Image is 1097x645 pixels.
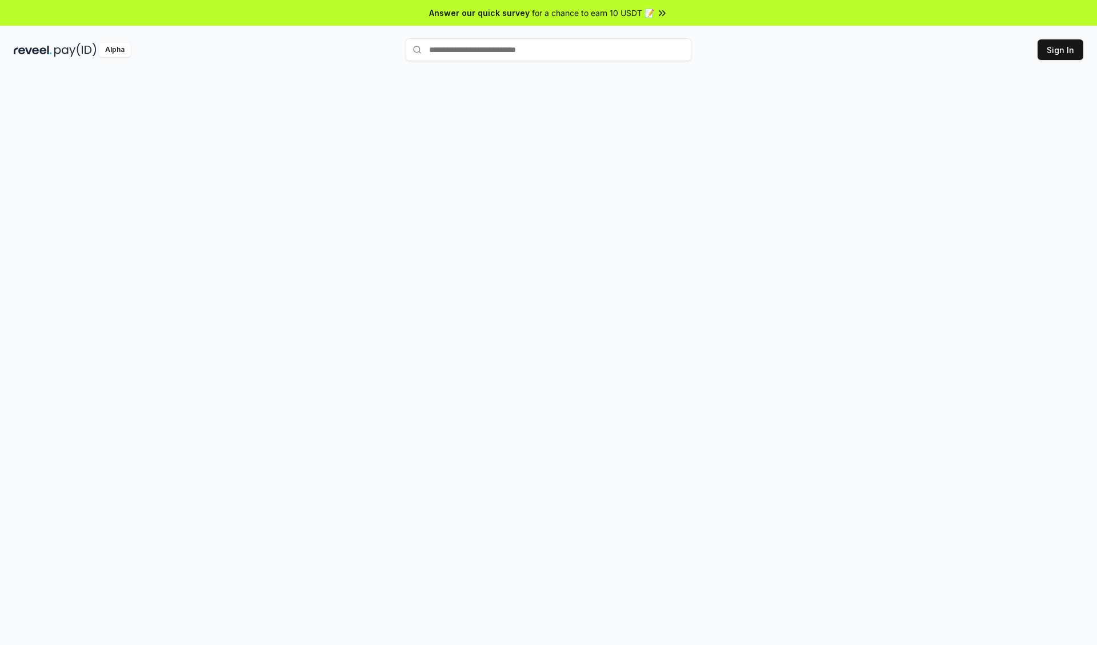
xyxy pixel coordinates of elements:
span: for a chance to earn 10 USDT 📝 [532,7,654,19]
button: Sign In [1038,39,1083,60]
div: Alpha [99,43,131,57]
img: pay_id [54,43,97,57]
span: Answer our quick survey [429,7,530,19]
img: reveel_dark [14,43,52,57]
